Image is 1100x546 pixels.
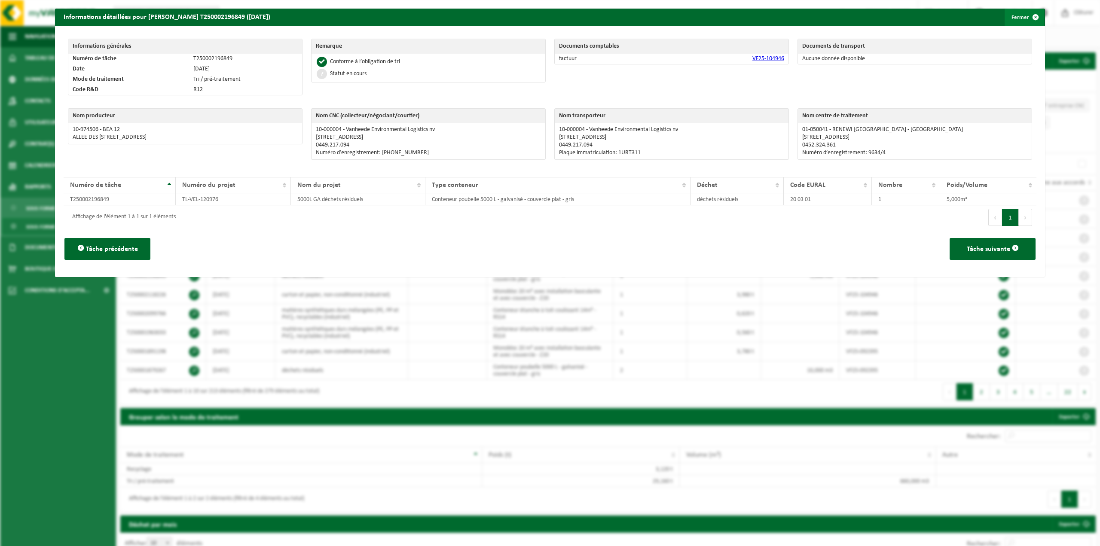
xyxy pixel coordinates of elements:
p: 0452.324.361 [802,142,1027,149]
span: Nombre [878,182,902,189]
button: Tâche suivante [950,238,1036,260]
div: Statut en cours [330,71,367,77]
td: 1 [872,193,941,205]
span: Numéro du projet [182,182,235,189]
p: ALLEE DES [STREET_ADDRESS] [73,134,298,141]
td: R12 [189,85,302,95]
td: Numéro de tâche [68,54,189,64]
button: Tâche précédente [64,238,150,260]
p: [STREET_ADDRESS] [316,134,541,141]
div: Conforme à l’obligation de tri [330,59,400,65]
td: Date [68,64,189,74]
td: T250002196849 [189,54,302,64]
button: Previous [988,209,1002,226]
td: 5,000m³ [940,193,1036,205]
p: 0449.217.094 [316,142,541,149]
td: T250002196849 [64,193,176,205]
button: Fermer [1005,9,1044,26]
td: TL-VEL-120976 [176,193,291,205]
span: Code EURAL [790,182,825,189]
span: Type conteneur [432,182,478,189]
span: Poids/Volume [947,182,987,189]
th: Nom CNC (collecteur/négociant/courtier) [312,109,545,123]
td: Conteneur poubelle 5000 L - galvanisé - couvercle plat - gris [425,193,691,205]
p: 01-050041 - RENEWI [GEOGRAPHIC_DATA] - [GEOGRAPHIC_DATA] [802,126,1027,133]
p: 0449.217.094 [559,142,784,149]
td: Aucune donnée disponible [798,54,1032,64]
th: Documents comptables [555,39,788,54]
p: 10-000004 - Vanheede Environmental Logistics nv [559,126,784,133]
td: 5000L GA déchets résiduels [291,193,425,205]
p: [STREET_ADDRESS] [802,134,1027,141]
span: Numéro de tâche [70,182,121,189]
p: 10-974506 - BEA 12 [73,126,298,133]
td: déchets résiduels [691,193,784,205]
td: Tri / pré-traitement [189,74,302,85]
td: 20 03 01 [784,193,871,205]
th: Documents de transport [798,39,1007,54]
span: Nom du projet [297,182,341,189]
th: Nom transporteur [555,109,788,123]
p: Plaque immatriculation: 1URT311 [559,149,784,156]
td: Code R&D [68,85,189,95]
p: [STREET_ADDRESS] [559,134,784,141]
span: Tâche précédente [86,246,138,253]
th: Informations générales [68,39,302,54]
button: 1 [1002,209,1019,226]
p: 10-000004 - Vanheede Environmental Logistics nv [316,126,541,133]
td: Mode de traitement [68,74,189,85]
a: VF25-104946 [752,55,784,62]
td: [DATE] [189,64,302,74]
p: Numéro d’enregistrement: 9634/4 [802,149,1027,156]
p: Numéro d’enregistrement: [PHONE_NUMBER] [316,149,541,156]
button: Next [1019,209,1032,226]
td: factuur [555,54,647,64]
div: Affichage de l'élément 1 à 1 sur 1 éléments [68,210,176,225]
h2: Informations détaillées pour [PERSON_NAME] T250002196849 ([DATE]) [55,9,279,25]
span: Tâche suivante [967,246,1010,253]
th: Nom producteur [68,109,302,123]
th: Nom centre de traitement [798,109,1032,123]
th: Remarque [312,39,545,54]
span: Déchet [697,182,718,189]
